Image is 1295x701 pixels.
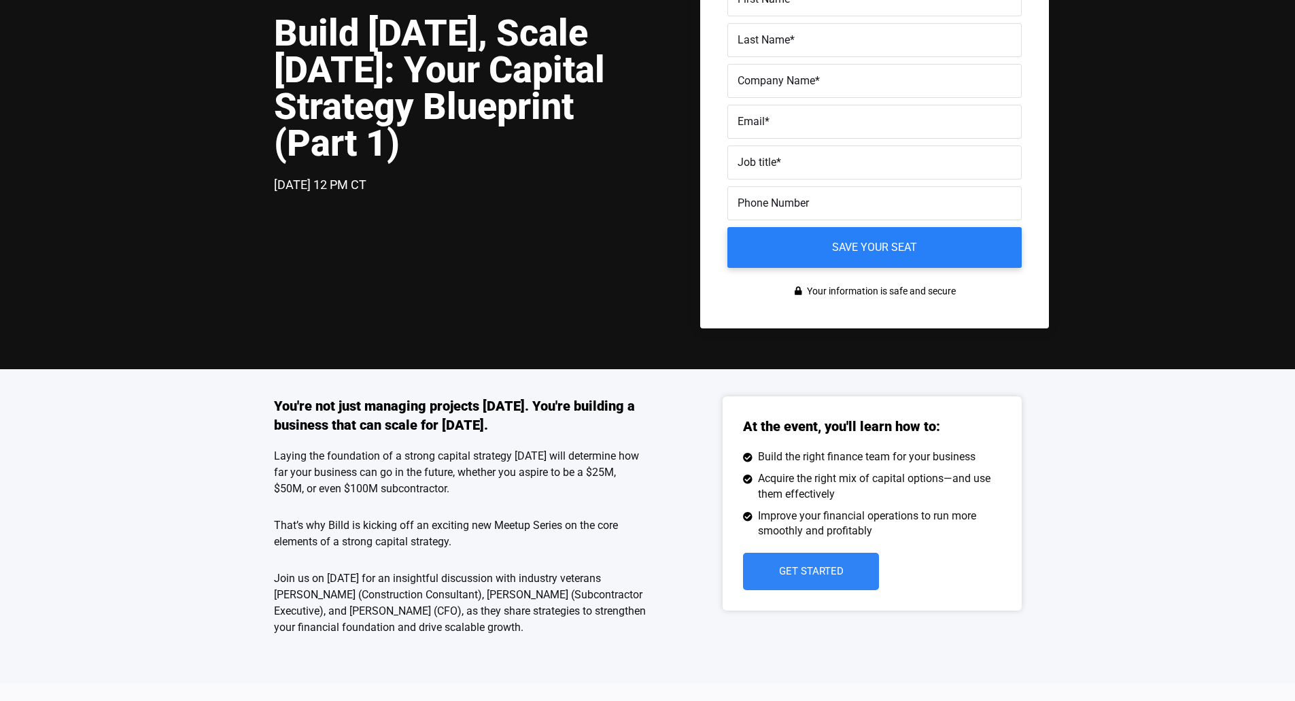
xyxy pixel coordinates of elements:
span: Your information is safe and secure [804,281,956,301]
a: Get Started [743,553,879,590]
span: Email [738,115,765,128]
p: Laying the foundation of a strong capital strategy [DATE] will determine how far your business ca... [274,448,648,497]
p: That’s why Billd is kicking off an exciting new Meetup Series on the core elements of a strong ca... [274,517,648,550]
h1: Build [DATE], Scale [DATE]: Your Capital Strategy Blueprint (Part 1) [274,15,648,162]
p: Join us on [DATE] for an insightful discussion with industry veterans [PERSON_NAME] (Construction... [274,570,648,636]
h3: You're not just managing projects [DATE]. You're building a business that can scale for [DATE]. [274,396,648,434]
span: Company Name [738,74,815,87]
input: Save your seat [727,227,1022,268]
span: [DATE] 12 PM CT [274,177,366,192]
h3: At the event, you'll learn how to: [743,417,940,436]
span: Phone Number [738,196,809,209]
span: Get Started [778,566,843,577]
span: Job title [738,156,776,169]
span: Last Name [738,33,790,46]
span: Build the right finance team for your business [755,449,975,464]
span: Acquire the right mix of capital options—and use them effectively [755,471,1001,502]
span: Improve your financial operations to run more smoothly and profitably [755,509,1001,539]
